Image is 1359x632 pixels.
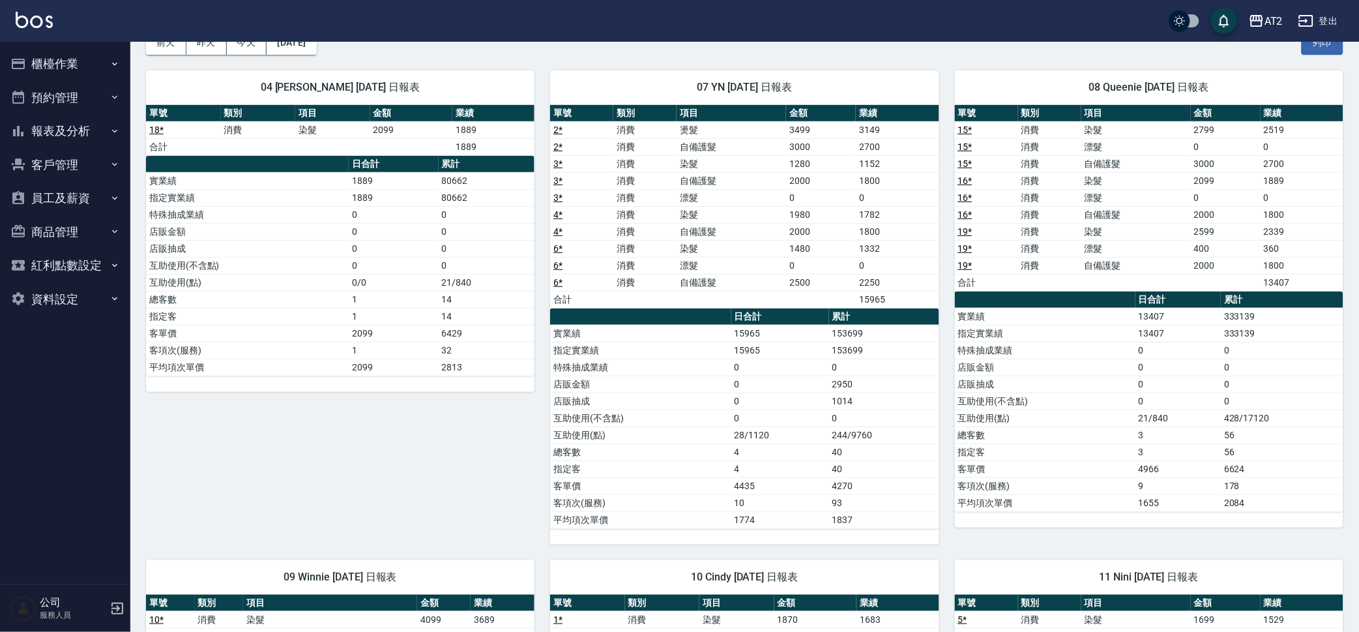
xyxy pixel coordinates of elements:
td: 4099 [417,611,471,628]
h5: 公司 [40,596,106,609]
button: 列印 [1302,31,1343,55]
td: 消費 [613,172,677,189]
td: 2099 [349,359,438,376]
td: 客項次(服務) [955,477,1135,494]
td: 13407 [1135,308,1221,325]
td: 0 [1191,138,1261,155]
th: 項目 [699,595,774,612]
td: 1699 [1191,611,1261,628]
td: 2000 [786,172,856,189]
td: 合計 [550,291,613,308]
td: 2099 [349,325,438,342]
div: AT2 [1264,13,1283,29]
th: 金額 [786,105,856,122]
th: 金額 [1191,105,1261,122]
button: AT2 [1244,8,1288,35]
td: 2813 [439,359,535,376]
td: 3000 [1191,155,1261,172]
td: 1889 [452,121,534,138]
td: 自備護髮 [1081,155,1191,172]
th: 單號 [146,595,195,612]
td: 2799 [1191,121,1261,138]
th: 累計 [1221,292,1343,308]
td: 14 [439,291,535,308]
th: 項目 [243,595,417,612]
button: 商品管理 [5,215,125,249]
td: 0 [1221,359,1343,376]
td: 漂髮 [1081,189,1191,206]
td: 2700 [1261,155,1343,172]
td: 93 [829,494,939,511]
td: 0 [439,206,535,223]
td: 3499 [786,121,856,138]
td: 指定客 [550,460,731,477]
td: 1 [349,308,438,325]
td: 實業績 [550,325,731,342]
td: 1889 [349,189,438,206]
td: 2099 [1191,172,1261,189]
td: 0 [1261,138,1343,155]
td: 1 [349,291,438,308]
td: 15965 [731,342,829,359]
td: 店販抽成 [146,240,349,257]
td: 特殊抽成業績 [146,206,349,223]
th: 日合計 [1135,292,1221,308]
td: 自備護髮 [677,223,786,240]
td: 0 [731,376,829,393]
button: 員工及薪資 [5,181,125,215]
td: 13407 [1135,325,1221,342]
td: 消費 [613,138,677,155]
td: 漂髮 [1081,138,1191,155]
td: 染髮 [677,155,786,172]
td: 自備護髮 [1081,206,1191,223]
td: 合計 [146,138,221,155]
td: 1800 [1261,206,1343,223]
button: 登出 [1293,9,1343,33]
th: 業績 [1261,595,1343,612]
td: 平均項次單價 [146,359,349,376]
td: 消費 [613,274,677,291]
td: 消費 [1018,121,1081,138]
td: 0 [1261,189,1343,206]
th: 金額 [370,105,452,122]
td: 0 [439,223,535,240]
th: 日合計 [731,308,829,325]
td: 2099 [370,121,452,138]
td: 0 [731,410,829,427]
td: 消費 [1018,138,1081,155]
td: 0 [856,257,939,274]
span: 07 YN [DATE] 日報表 [566,81,923,94]
td: 0 [349,240,438,257]
th: 類別 [625,595,700,612]
button: 紅利點數設定 [5,248,125,282]
td: 實業績 [955,308,1135,325]
th: 類別 [195,595,244,612]
td: 360 [1261,240,1343,257]
td: 消費 [1018,257,1081,274]
td: 平均項次單價 [955,494,1135,511]
img: Logo [16,12,53,28]
td: 1800 [856,223,939,240]
td: 1280 [786,155,856,172]
th: 累計 [829,308,939,325]
td: 2950 [829,376,939,393]
span: 04 [PERSON_NAME] [DATE] 日報表 [162,81,519,94]
th: 累計 [439,156,535,173]
td: 400 [1191,240,1261,257]
td: 客單價 [955,460,1135,477]
th: 項目 [1081,595,1191,612]
span: 10 Cindy [DATE] 日報表 [566,571,923,584]
td: 消費 [195,611,244,628]
td: 40 [829,460,939,477]
td: 3 [1135,427,1221,444]
img: Person [10,595,37,622]
td: 互助使用(不含點) [550,410,731,427]
td: 特殊抽成業績 [550,359,731,376]
th: 單號 [146,105,221,122]
td: 互助使用(點) [146,274,349,291]
td: 0 [1135,359,1221,376]
td: 互助使用(不含點) [955,393,1135,410]
th: 類別 [613,105,677,122]
td: 4270 [829,477,939,494]
td: 40 [829,444,939,460]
